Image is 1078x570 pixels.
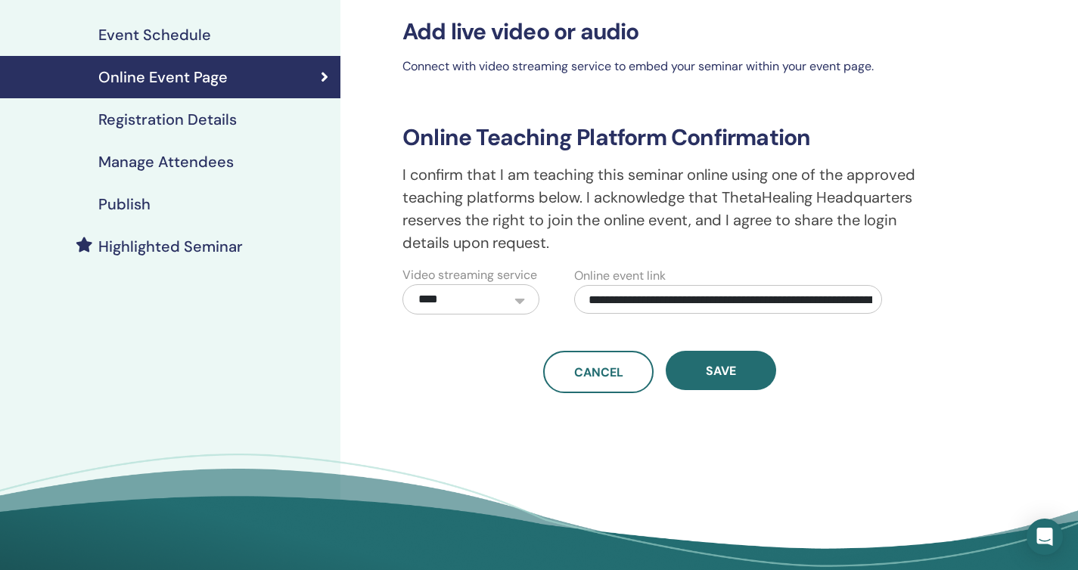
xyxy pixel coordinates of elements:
h4: Registration Details [98,110,237,129]
p: Connect with video streaming service to embed your seminar within your event page. [393,57,926,76]
h3: Online Teaching Platform Confirmation [393,124,926,151]
h4: Manage Attendees [98,153,234,171]
h4: Event Schedule [98,26,211,44]
label: Video streaming service [402,266,537,284]
a: Cancel [543,351,654,393]
div: Open Intercom Messenger [1027,519,1063,555]
h4: Highlighted Seminar [98,237,243,256]
button: Save [666,351,776,390]
p: I confirm that I am teaching this seminar online using one of the approved teaching platforms bel... [393,163,926,254]
span: Save [706,363,736,379]
label: Online event link [574,267,666,285]
h3: Add live video or audio [393,18,926,45]
h4: Online Event Page [98,68,228,86]
span: Cancel [574,364,623,380]
h4: Publish [98,195,151,213]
